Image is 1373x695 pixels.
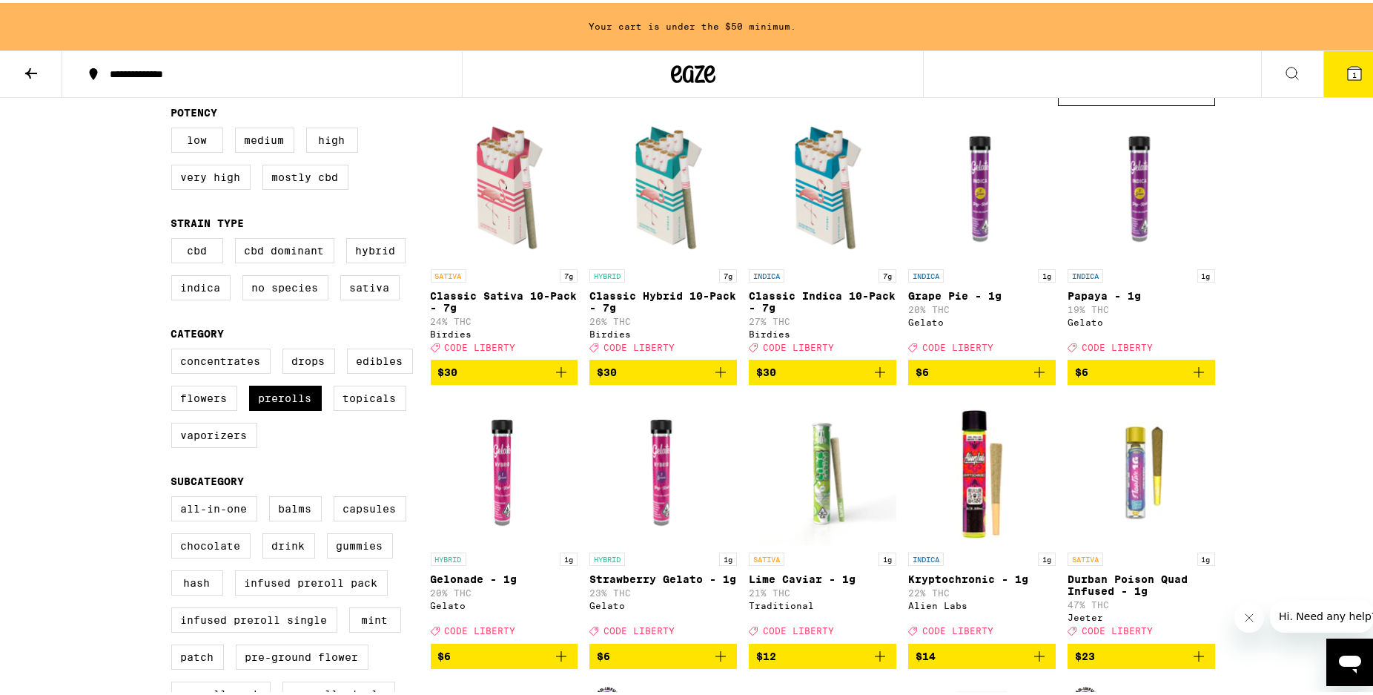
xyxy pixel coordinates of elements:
[597,648,610,659] span: $6
[908,570,1056,582] p: Kryptochronic - 1g
[756,363,776,375] span: $30
[719,550,737,563] p: 1g
[916,363,929,375] span: $6
[749,314,896,323] p: 27% THC
[171,162,251,187] label: Very High
[431,266,466,280] p: SATIVA
[763,624,834,633] span: CODE LIBERTY
[171,530,251,556] label: Chocolate
[749,357,896,382] button: Add to bag
[306,125,358,150] label: High
[171,642,224,667] label: Patch
[908,314,1056,324] div: Gelato
[1068,302,1215,312] p: 19% THC
[908,585,1056,595] p: 22% THC
[334,493,406,518] label: Capsules
[589,585,737,595] p: 23% THC
[603,624,675,633] span: CODE LIBERTY
[749,641,896,666] button: Add to bag
[236,642,368,667] label: Pre-ground Flower
[908,641,1056,666] button: Add to bag
[431,641,578,666] button: Add to bag
[349,605,401,630] label: Mint
[589,287,737,311] p: Classic Hybrid 10-Pack - 7g
[171,125,223,150] label: Low
[916,648,936,659] span: $14
[589,394,737,542] img: Gelato - Strawberry Gelato - 1g
[340,272,400,297] label: Sativa
[908,111,1056,259] img: Gelato - Grape Pie - 1g
[171,472,245,484] legend: Subcategory
[749,598,896,607] div: Traditional
[749,570,896,582] p: Lime Caviar - 1g
[589,266,625,280] p: HYBRID
[908,302,1056,312] p: 20% THC
[1075,363,1088,375] span: $6
[171,325,225,337] legend: Category
[327,530,393,556] label: Gummies
[1068,111,1215,357] a: Open page for Papaya - 1g from Gelato
[1068,597,1215,607] p: 47% THC
[171,383,237,408] label: Flowers
[589,598,737,607] div: Gelato
[908,111,1056,357] a: Open page for Grape Pie - 1g from Gelato
[1068,641,1215,666] button: Add to bag
[589,550,625,563] p: HYBRID
[589,111,737,357] a: Open page for Classic Hybrid 10-Pack - 7g from Birdies
[431,314,578,323] p: 24% THC
[1234,600,1264,630] iframe: Close message
[249,383,322,408] label: Prerolls
[589,641,737,666] button: Add to bag
[431,585,578,595] p: 20% THC
[1082,624,1153,633] span: CODE LIBERTY
[908,357,1056,382] button: Add to bag
[719,266,737,280] p: 7g
[922,340,993,349] span: CODE LIBERTY
[560,266,578,280] p: 7g
[589,357,737,382] button: Add to bag
[922,624,993,633] span: CODE LIBERTY
[438,363,458,375] span: $30
[589,570,737,582] p: Strawberry Gelato - 1g
[171,235,223,260] label: CBD
[431,598,578,607] div: Gelato
[438,648,451,659] span: $6
[431,326,578,336] div: Birdies
[1068,111,1215,259] img: Gelato - Papaya - 1g
[235,567,388,593] label: Infused Preroll Pack
[589,111,737,259] img: Birdies - Classic Hybrid 10-Pack - 7g
[749,111,896,259] img: Birdies - Classic Indica 10-Pack - 7g
[431,394,578,542] img: Gelato - Gelonade - 1g
[603,340,675,349] span: CODE LIBERTY
[262,162,348,187] label: Mostly CBD
[749,287,896,311] p: Classic Indica 10-Pack - 7g
[589,326,737,336] div: Birdies
[597,363,617,375] span: $30
[1352,67,1357,76] span: 1
[346,235,406,260] label: Hybrid
[908,394,1056,640] a: Open page for Kryptochronic - 1g from Alien Labs
[749,394,896,542] img: Traditional - Lime Caviar - 1g
[235,125,294,150] label: Medium
[171,346,271,371] label: Concentrates
[282,346,335,371] label: Drops
[1068,314,1215,324] div: Gelato
[1068,266,1103,280] p: INDICA
[908,550,944,563] p: INDICA
[431,111,578,259] img: Birdies - Classic Sativa 10-Pack - 7g
[1197,550,1215,563] p: 1g
[749,111,896,357] a: Open page for Classic Indica 10-Pack - 7g from Birdies
[171,493,257,518] label: All-In-One
[879,550,896,563] p: 1g
[431,111,578,357] a: Open page for Classic Sativa 10-Pack - 7g from Birdies
[756,648,776,659] span: $12
[334,383,406,408] label: Topicals
[431,550,466,563] p: HYBRID
[589,314,737,323] p: 26% THC
[235,235,334,260] label: CBD Dominant
[560,550,578,563] p: 1g
[171,214,245,226] legend: Strain Type
[908,394,1056,542] img: Alien Labs - Kryptochronic - 1g
[1068,550,1103,563] p: SATIVA
[445,340,516,349] span: CODE LIBERTY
